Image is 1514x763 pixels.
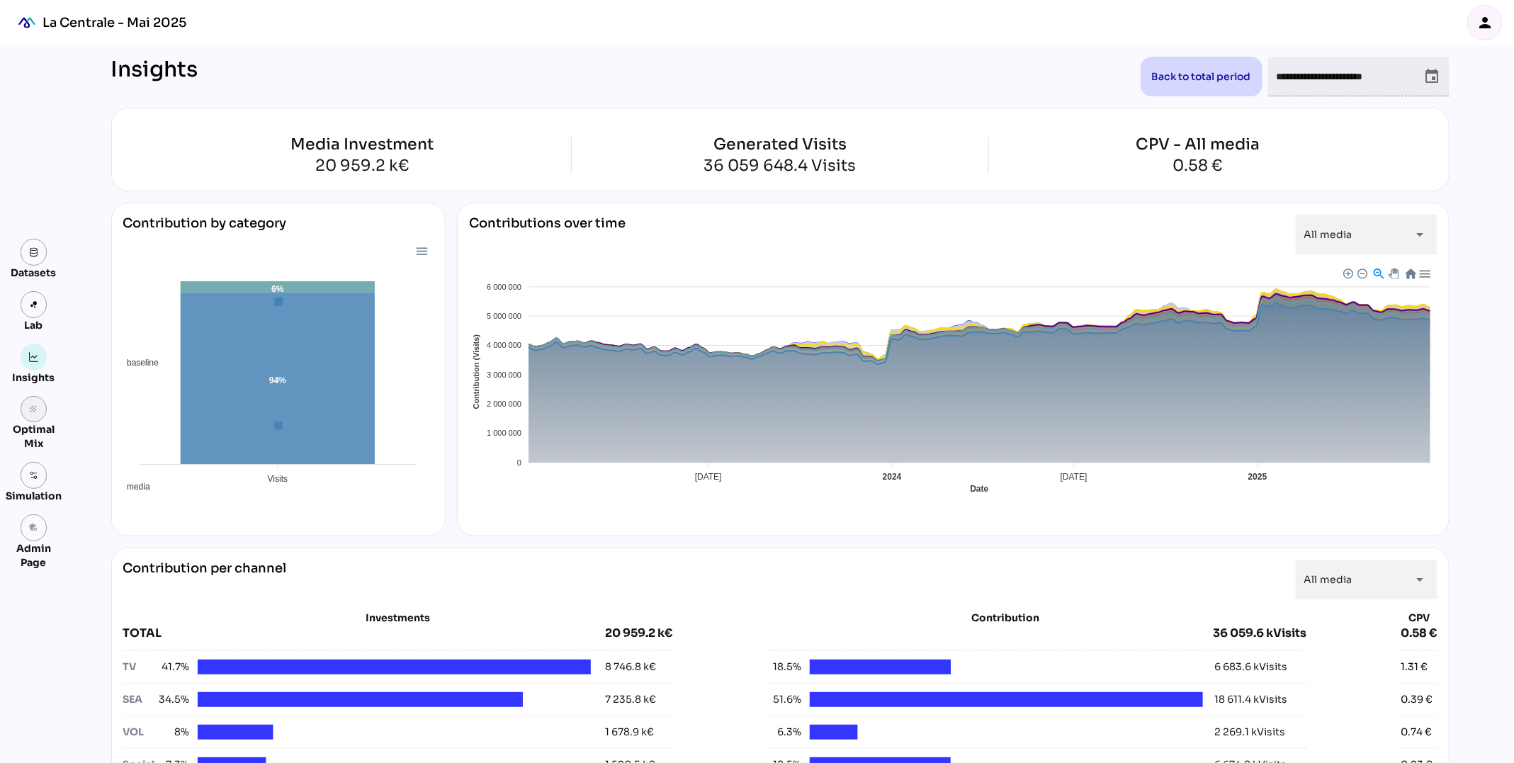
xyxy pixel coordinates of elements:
div: 18 611.4 kVisits [1214,692,1287,707]
img: data.svg [29,247,39,257]
div: Lab [18,318,50,332]
div: 1.31 € [1401,660,1428,674]
tspan: 1 000 000 [487,429,521,437]
tspan: Visits [267,474,287,484]
span: baseline [116,358,159,368]
div: 20 959.2 k€ [154,158,570,174]
i: person [1476,14,1493,31]
div: 0.39 € [1401,692,1433,707]
tspan: 2 000 000 [487,400,521,408]
img: lab.svg [29,300,39,310]
div: Optimal Mix [6,422,62,451]
span: 6.3% [767,725,801,740]
div: La Centrale - Mai 2025 [43,14,186,31]
div: 36 059 648.4 Visits [704,158,857,174]
i: arrow_drop_down [1412,226,1429,243]
tspan: 4 000 000 [487,341,521,349]
img: graph.svg [29,352,39,362]
div: CPV [1401,611,1437,625]
div: Simulation [6,489,62,503]
div: Datasets [11,266,57,280]
i: event [1424,68,1441,85]
button: Back to total period [1141,57,1262,96]
tspan: [DATE] [695,472,722,482]
div: 0.58 € [1401,625,1437,642]
div: mediaROI [11,7,43,38]
div: TV [123,660,156,674]
tspan: 5 000 000 [487,312,521,320]
div: Contributions over time [469,215,626,254]
div: 8 746.8 k€ [605,660,656,674]
i: admin_panel_settings [29,523,39,533]
span: 41.7% [155,660,189,674]
tspan: 2025 [1248,472,1267,482]
span: 8% [155,725,189,740]
div: SEA [123,692,156,707]
tspan: [DATE] [1061,472,1088,482]
span: Back to total period [1152,68,1251,85]
i: arrow_drop_down [1412,571,1429,588]
div: Media Investment [154,137,570,152]
div: 6 683.6 kVisits [1214,660,1287,674]
div: 0.74 € [1401,725,1432,740]
div: Generated Visits [704,137,857,152]
img: settings.svg [29,470,39,480]
div: 20 959.2 k€ [605,625,672,642]
div: 2 269.1 kVisits [1214,725,1285,740]
div: 7 235.8 k€ [605,692,656,707]
div: Contribution per channel [123,560,287,599]
span: 51.6% [767,692,801,707]
tspan: 3 000 000 [487,371,521,379]
span: All media [1304,573,1352,586]
div: Insights [111,57,198,96]
div: Zoom In [1343,268,1352,278]
div: 0.58 € [1136,158,1260,174]
div: Selection Zoom [1372,267,1384,279]
tspan: 6 000 000 [487,283,521,291]
div: CPV - All media [1136,137,1260,152]
div: Contribution by category [123,215,434,243]
div: Admin Page [6,541,62,570]
span: All media [1304,228,1352,241]
div: Menu [414,244,426,256]
text: Contribution (Visits) [472,334,480,409]
div: Insights [13,371,55,385]
span: 34.5% [155,692,189,707]
span: media [116,482,150,492]
div: VOL [123,725,156,740]
div: Contribution [803,611,1209,625]
tspan: 2024 [883,472,902,482]
div: 1 678.9 k€ [605,725,654,740]
span: 18.5% [767,660,801,674]
text: Date [970,484,988,494]
div: Panning [1389,269,1397,277]
div: TOTAL [123,625,606,642]
div: Reset Zoom [1403,267,1416,279]
div: 36 059.6 kVisits [1213,625,1306,642]
div: Investments [123,611,673,625]
i: grain [29,405,39,414]
div: Zoom Out [1357,268,1367,278]
div: Menu [1418,267,1430,279]
tspan: 0 [517,458,521,467]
